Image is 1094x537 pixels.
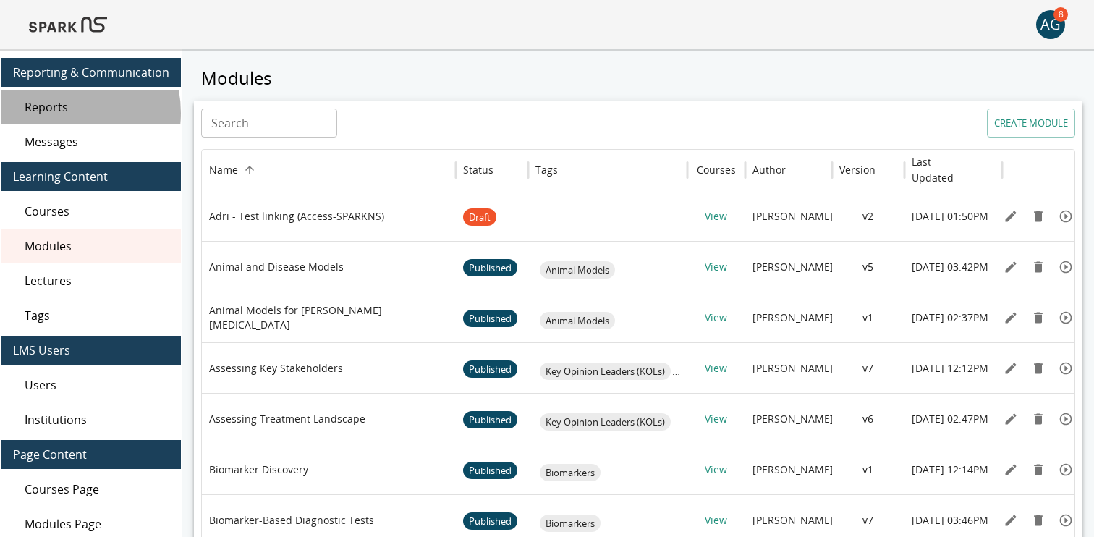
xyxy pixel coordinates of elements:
div: v1 [832,444,904,494]
div: LMS Users [1,336,181,365]
button: Edit [1000,459,1022,481]
button: Create module [987,109,1075,138]
h6: Last Updated [912,154,973,186]
div: AG [1036,10,1065,39]
span: Messages [25,133,169,151]
button: Sort [239,160,260,180]
button: Preview [1055,358,1077,379]
svg: Preview [1059,209,1073,224]
div: v7 [832,342,904,393]
button: Preview [1055,256,1077,278]
svg: Remove [1031,513,1046,528]
svg: Edit [1004,462,1018,477]
button: Remove [1027,408,1049,430]
button: Edit [1000,358,1022,379]
p: [PERSON_NAME] [752,310,834,325]
div: Reporting & Communication [1,58,181,87]
span: Published [463,294,517,344]
svg: Edit [1004,361,1018,376]
button: Remove [1027,459,1049,481]
button: Preview [1055,509,1077,531]
div: Courses Page [1,472,181,507]
span: Page Content [13,446,169,463]
div: Tags [535,163,558,177]
span: Draft [463,193,496,242]
div: Users [1,368,181,402]
button: Edit [1000,509,1022,531]
svg: Preview [1059,412,1073,426]
div: Courses [697,163,736,177]
button: Edit [1000,256,1022,278]
div: v5 [832,241,904,292]
svg: Preview [1059,462,1073,477]
p: [PERSON_NAME] [752,260,834,274]
svg: Preview [1059,513,1073,528]
span: Tags [25,307,169,324]
div: Page Content [1,440,181,469]
p: [PERSON_NAME] [752,412,834,426]
span: Published [463,395,517,445]
div: Tags [1,298,181,333]
button: Edit [1000,206,1022,227]
div: Reports [1,90,181,124]
p: [PERSON_NAME] [752,462,834,477]
span: Modules [25,237,169,255]
div: Name [209,163,238,177]
svg: Remove [1031,462,1046,477]
p: Animal Models for [PERSON_NAME][MEDICAL_DATA] [209,303,449,332]
button: Edit [1000,408,1022,430]
span: Institutions [25,411,169,428]
a: View [705,361,727,375]
svg: Edit [1004,209,1018,224]
div: v1 [832,292,904,342]
p: [PERSON_NAME] [752,361,834,376]
svg: Remove [1031,209,1046,224]
div: Modules [1,229,181,263]
button: Preview [1055,206,1077,227]
span: Reporting & Communication [13,64,169,81]
a: View [705,260,727,274]
button: Edit [1000,307,1022,329]
button: Sort [495,160,515,180]
div: v6 [832,393,904,444]
div: Courses [1,194,181,229]
div: v2 [832,190,904,241]
img: Logo of SPARK at Stanford [29,7,107,42]
h5: Modules [194,67,1082,90]
a: View [705,310,727,324]
button: Sort [877,160,897,180]
svg: Edit [1004,310,1018,325]
p: [DATE] 01:50PM [912,209,988,224]
p: Biomarker-Based Diagnostic Tests [209,513,374,528]
p: [DATE] 03:46PM [912,513,988,528]
p: Assessing Key Stakeholders [209,361,343,376]
span: Users [25,376,169,394]
a: View [705,209,727,223]
p: Adri - Test linking (Access-SPARKNS) [209,209,384,224]
svg: Preview [1059,310,1073,325]
a: View [705,412,727,426]
div: Version [839,163,875,177]
div: Learning Content [1,162,181,191]
p: Assessing Treatment Landscape [209,412,365,426]
p: [PERSON_NAME] [752,513,834,528]
p: Animal and Disease Models [209,260,344,274]
button: Preview [1055,307,1077,329]
button: Remove [1027,509,1049,531]
svg: Remove [1031,260,1046,274]
svg: Edit [1004,513,1018,528]
div: Messages [1,124,181,159]
button: Sort [787,160,807,180]
span: 8 [1053,7,1068,22]
div: Institutions [1,402,181,437]
div: Lectures [1,263,181,298]
button: Remove [1027,256,1049,278]
span: Courses [25,203,169,220]
span: Lectures [25,272,169,289]
span: Learning Content [13,168,169,185]
span: Published [463,344,517,394]
p: [DATE] 12:12PM [912,361,988,376]
p: Biomarker Discovery [209,462,308,477]
span: Courses Page [25,481,169,498]
p: [DATE] 12:14PM [912,462,988,477]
